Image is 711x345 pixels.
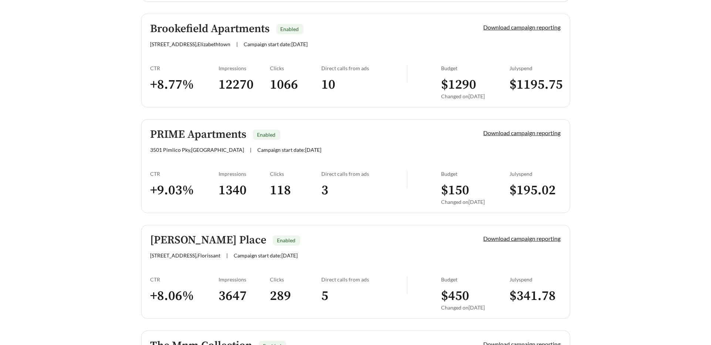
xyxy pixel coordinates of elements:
[219,276,270,283] div: Impressions
[270,182,321,199] h3: 118
[270,276,321,283] div: Clicks
[234,252,298,259] span: Campaign start date: [DATE]
[237,41,238,47] span: |
[321,171,407,177] div: Direct calls from ads
[141,119,570,213] a: PRIME ApartmentsEnabled3501 Pimlico Pky,[GEOGRAPHIC_DATA]|Campaign start date:[DATE]Download camp...
[244,41,308,47] span: Campaign start date: [DATE]
[441,304,509,311] div: Changed on [DATE]
[509,182,561,199] h3: $ 195.02
[270,76,321,93] h3: 1066
[150,76,219,93] h3: + 8.77 %
[484,129,561,136] a: Download campaign reporting
[150,65,219,71] div: CTR
[219,76,270,93] h3: 12270
[441,65,509,71] div: Budget
[441,76,509,93] h3: $ 1290
[150,147,244,153] span: 3501 Pimlico Pky , [GEOGRAPHIC_DATA]
[141,225,570,319] a: [PERSON_NAME] PlaceEnabled[STREET_ADDRESS],Florissant|Campaign start date:[DATE]Download campaign...
[219,65,270,71] div: Impressions
[150,276,219,283] div: CTR
[484,24,561,31] a: Download campaign reporting
[257,131,276,138] span: Enabled
[219,171,270,177] div: Impressions
[150,41,231,47] span: [STREET_ADDRESS] , Elizabethtown
[150,252,221,259] span: [STREET_ADDRESS] , Florissant
[281,26,299,32] span: Enabled
[441,199,509,205] div: Changed on [DATE]
[321,182,407,199] h3: 3
[441,288,509,304] h3: $ 450
[227,252,228,259] span: |
[509,76,561,93] h3: $ 1195.75
[509,65,561,71] div: July spend
[441,171,509,177] div: Budget
[250,147,252,153] span: |
[219,182,270,199] h3: 1340
[150,234,267,246] h5: [PERSON_NAME] Place
[150,129,247,141] h5: PRIME Apartments
[441,276,509,283] div: Budget
[270,171,321,177] div: Clicks
[270,288,321,304] h3: 289
[150,288,219,304] h3: + 8.06 %
[321,76,407,93] h3: 10
[270,65,321,71] div: Clicks
[150,182,219,199] h3: + 9.03 %
[509,276,561,283] div: July spend
[509,171,561,177] div: July spend
[258,147,322,153] span: Campaign start date: [DATE]
[484,235,561,242] a: Download campaign reporting
[441,182,509,199] h3: $ 150
[321,276,407,283] div: Direct calls from ads
[141,14,570,107] a: Brookefield ApartmentsEnabled[STREET_ADDRESS],Elizabethtown|Campaign start date:[DATE]Download ca...
[219,288,270,304] h3: 3647
[509,288,561,304] h3: $ 341.78
[321,288,407,304] h3: 5
[150,23,270,35] h5: Brookefield Apartments
[277,237,296,243] span: Enabled
[441,93,509,99] div: Changed on [DATE]
[150,171,219,177] div: CTR
[321,65,407,71] div: Direct calls from ads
